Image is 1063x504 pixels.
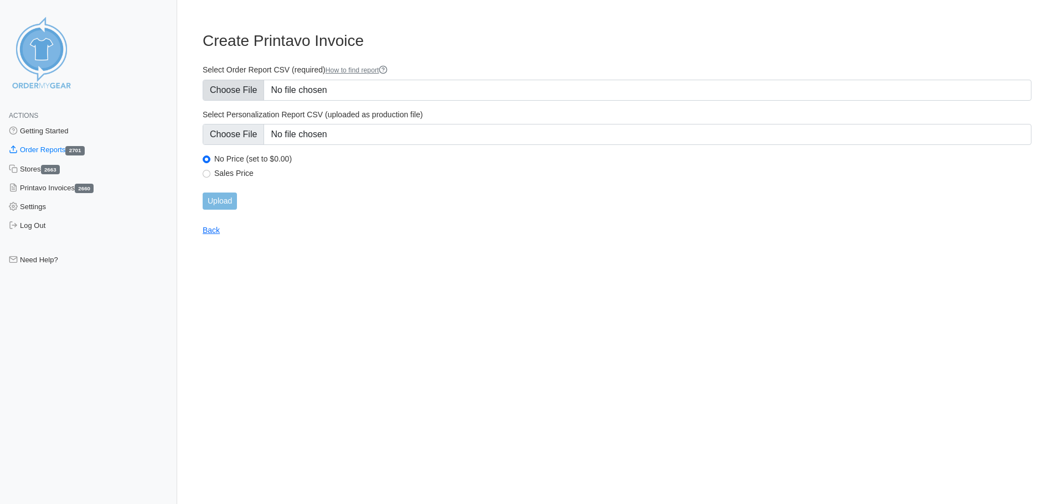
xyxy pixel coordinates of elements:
[203,65,1031,75] label: Select Order Report CSV (required)
[203,32,1031,50] h3: Create Printavo Invoice
[41,165,60,174] span: 2663
[203,110,1031,119] label: Select Personalization Report CSV (uploaded as production file)
[214,168,1031,178] label: Sales Price
[203,193,237,210] input: Upload
[65,146,84,155] span: 2701
[9,112,38,119] span: Actions
[326,66,388,74] a: How to find report
[203,226,220,235] a: Back
[214,154,1031,164] label: No Price (set to $0.00)
[75,184,94,193] span: 2660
